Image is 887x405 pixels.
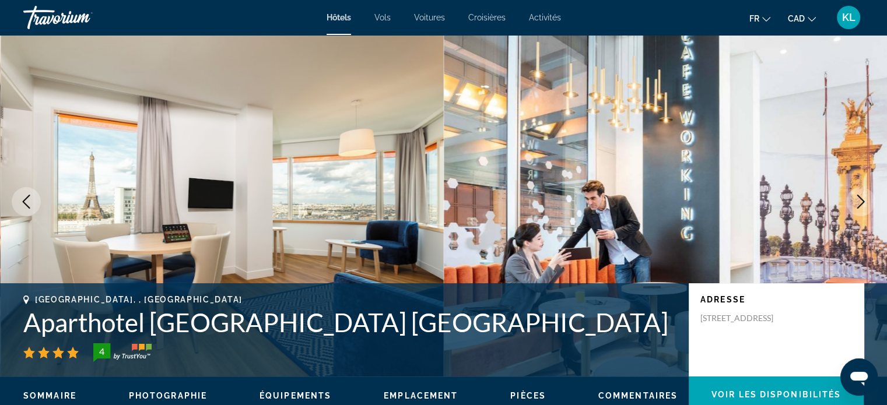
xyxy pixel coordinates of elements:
[35,295,243,304] span: [GEOGRAPHIC_DATA], , [GEOGRAPHIC_DATA]
[129,390,207,401] button: Photographie
[23,2,140,33] a: Travorium
[510,390,546,401] button: Pièces
[598,390,678,401] button: Commentaires
[93,343,152,362] img: trustyou-badge-hor.svg
[384,390,458,401] button: Emplacement
[12,187,41,216] button: Previous image
[23,307,677,337] h1: Aparthotel [GEOGRAPHIC_DATA] [GEOGRAPHIC_DATA]
[749,10,770,27] button: Change language
[749,14,759,23] span: fr
[842,12,856,23] span: KL
[840,358,878,396] iframe: Bouton de lancement de la fenêtre de messagerie
[529,13,561,22] a: Activités
[700,313,794,323] p: [STREET_ADDRESS]
[414,13,445,22] a: Voitures
[700,295,852,304] p: Adresse
[327,13,351,22] a: Hôtels
[788,14,805,23] span: CAD
[711,390,841,399] span: Voir les disponibilités
[374,13,391,22] a: Vols
[90,344,113,358] div: 4
[846,187,875,216] button: Next image
[788,10,816,27] button: Change currency
[260,390,331,401] button: Équipements
[23,390,76,401] button: Sommaire
[833,5,864,30] button: User Menu
[468,13,506,22] a: Croisières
